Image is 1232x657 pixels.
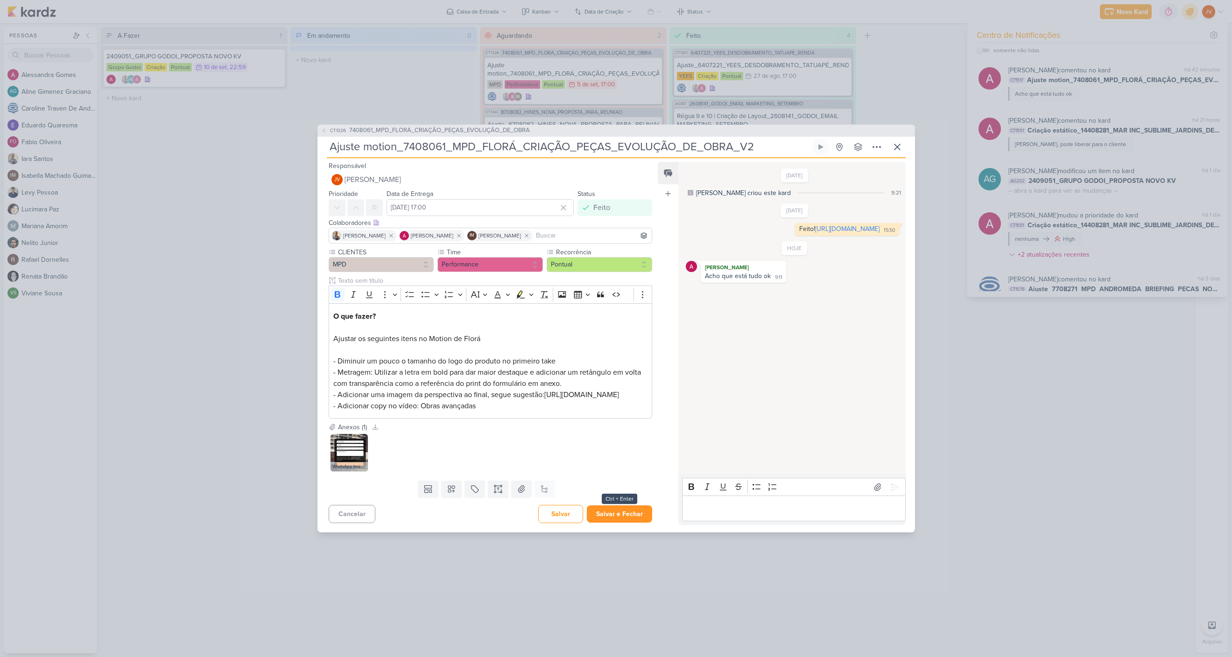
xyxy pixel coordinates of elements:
[686,261,697,272] img: Alessandra Gomes
[891,189,901,197] div: 9:21
[467,231,477,240] div: Isabella Machado Guimarães
[321,126,530,135] button: CT1326 7408061_MPD_FLORÁ_CRIAÇÃO_PEÇAS_EVOLUÇÃO_DE_OBRA
[577,199,652,216] button: Feito
[387,190,433,198] label: Data de Entrega
[817,143,824,151] div: Ligar relógio
[682,478,905,496] div: Editor toolbar
[331,174,343,185] div: Joney Viana
[682,496,905,521] div: Editor editing area: main
[343,231,386,240] span: [PERSON_NAME]
[411,231,453,240] span: [PERSON_NAME]
[334,177,340,182] p: JV
[479,231,521,240] span: [PERSON_NAME]
[696,188,791,198] div: [PERSON_NAME] criou este kard
[329,303,653,419] div: Editor editing area: main
[547,257,652,272] button: Pontual
[577,190,595,198] label: Status
[538,505,583,523] button: Salvar
[333,401,476,411] span: - Adicionar copy no vídeo: Obras avançadas
[329,127,347,134] span: CT1326
[332,231,341,240] img: Iara Santos
[470,233,474,238] p: IM
[437,257,543,272] button: Performance
[593,202,610,213] div: Feito
[884,227,895,234] div: 15:50
[446,247,543,257] label: Time
[336,276,653,286] input: Texto sem título
[333,356,556,366] span: - Diminuir um pouco o tamanho do logo do produto no primeiro take
[400,231,409,240] img: Alessandra Gomes
[703,263,784,272] div: [PERSON_NAME]
[329,505,375,523] button: Cancelar
[587,505,652,523] button: Salvar e Fechar
[329,218,653,228] div: Colaboradores
[329,257,434,272] button: MPD
[544,390,619,399] a: [URL][DOMAIN_NAME]
[602,494,637,504] div: Ctrl + Enter
[815,225,880,233] a: [URL][DOMAIN_NAME]
[333,334,480,343] span: Ajustar os seguintes itens no Motion de Florá
[775,274,782,281] div: 9:11
[705,272,771,280] div: Acho que está tudo ok
[331,434,368,471] img: a1mpfZJUSi6dMy2dvy6mFnY5xZV3aPfjIsmrZcQi.jpg
[329,286,653,304] div: Editor toolbar
[329,190,358,198] label: Prioridade
[338,422,367,432] div: Anexos (1)
[799,225,880,233] div: Feito!
[329,171,653,188] button: JV [PERSON_NAME]
[331,462,368,471] div: WhatsApp Image [DATE] 08.03.37.jpeg
[333,312,376,321] strong: O que fazer?
[337,247,434,257] label: CLIENTES
[534,230,650,241] input: Buscar
[387,199,574,216] input: Select a date
[329,162,366,170] label: Responsável
[555,247,652,257] label: Recorrência
[333,390,544,399] span: - Adicionar uma imagem da perspectiva ao final, segue sugestão:
[345,174,401,185] span: [PERSON_NAME]
[327,139,810,155] input: Kard Sem Título
[349,126,530,135] span: 7408061_MPD_FLORÁ_CRIAÇÃO_PEÇAS_EVOLUÇÃO_DE_OBRA
[333,368,641,388] span: - Metragem: Utilizar a letra em bold para dar maior destaque e adicionar um retângulo em volta co...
